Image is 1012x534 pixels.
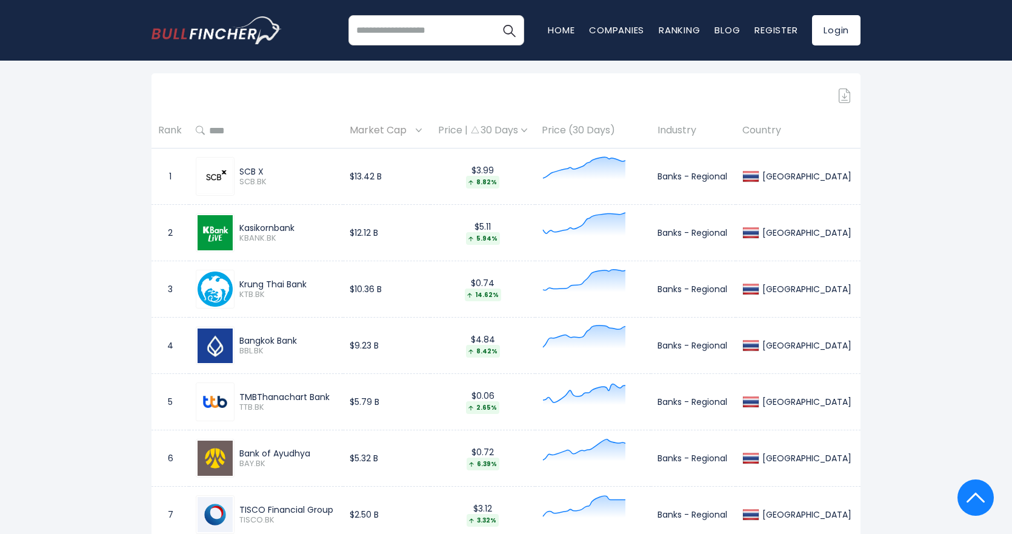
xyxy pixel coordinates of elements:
span: KTB.BK [239,290,336,300]
div: [GEOGRAPHIC_DATA] [759,227,851,238]
div: [GEOGRAPHIC_DATA] [759,340,851,351]
td: 5 [151,374,189,430]
td: $5.79 B [343,374,430,430]
td: 1 [151,149,189,205]
div: $5.11 [437,221,528,245]
a: Go to homepage [151,16,282,44]
span: BAY.BK [239,459,336,469]
div: $4.84 [437,334,528,358]
th: Price (30 Days) [535,113,651,149]
div: 8.42% [466,345,500,358]
img: TISCO.BK.png [198,497,233,532]
img: BAY.BK.png [198,441,233,476]
a: Blog [714,24,740,36]
div: 2.65% [466,401,499,414]
td: 4 [151,318,189,374]
td: Banks - Regional [651,318,736,374]
th: Rank [151,113,189,149]
div: Bangkok Bank [239,335,336,346]
a: Login [812,15,861,45]
div: 14.62% [465,289,501,301]
span: BBL.BK [239,346,336,356]
td: Banks - Regional [651,149,736,205]
td: Banks - Regional [651,374,736,430]
img: SCB.BK.png [198,159,233,194]
div: Krung Thai Bank [239,279,336,290]
a: Register [754,24,797,36]
td: 3 [151,261,189,318]
button: Search [494,15,524,45]
a: Home [548,24,574,36]
img: TTB.BK.png [198,384,233,419]
td: $5.32 B [343,430,430,487]
div: 3.32% [467,514,499,527]
span: TISCO.BK [239,515,336,526]
div: [GEOGRAPHIC_DATA] [759,284,851,295]
div: Kasikornbank [239,222,336,233]
td: Banks - Regional [651,205,736,261]
a: Ranking [659,24,700,36]
div: $0.74 [437,278,528,301]
div: [GEOGRAPHIC_DATA] [759,509,851,520]
img: KBANK.BK.png [198,215,233,250]
td: $9.23 B [343,318,430,374]
img: KTB.BK.png [198,272,233,307]
td: Banks - Regional [651,430,736,487]
span: Market Cap [350,121,413,140]
div: Price | 30 Days [437,124,528,137]
td: Banks - Regional [651,261,736,318]
div: 6.39% [467,458,499,470]
div: $3.99 [437,165,528,189]
div: SCB X [239,166,336,177]
td: $12.12 B [343,205,430,261]
span: SCB.BK [239,177,336,187]
div: 5.94% [466,232,500,245]
div: $3.12 [437,503,528,527]
div: $0.72 [437,447,528,470]
div: [GEOGRAPHIC_DATA] [759,453,851,464]
td: 6 [151,430,189,487]
span: KBANK.BK [239,233,336,244]
div: 8.82% [466,176,499,189]
td: $13.42 B [343,149,430,205]
div: Bank of Ayudhya [239,448,336,459]
img: bullfincher logo [151,16,282,44]
th: Industry [651,113,736,149]
td: 2 [151,205,189,261]
div: TISCO Financial Group [239,504,336,515]
td: $10.36 B [343,261,430,318]
img: BBL.BK.png [198,329,233,364]
div: TMBThanachart Bank [239,392,336,402]
span: TTB.BK [239,402,336,413]
div: [GEOGRAPHIC_DATA] [759,171,851,182]
div: $0.06 [437,390,528,414]
div: [GEOGRAPHIC_DATA] [759,396,851,407]
a: Companies [589,24,644,36]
